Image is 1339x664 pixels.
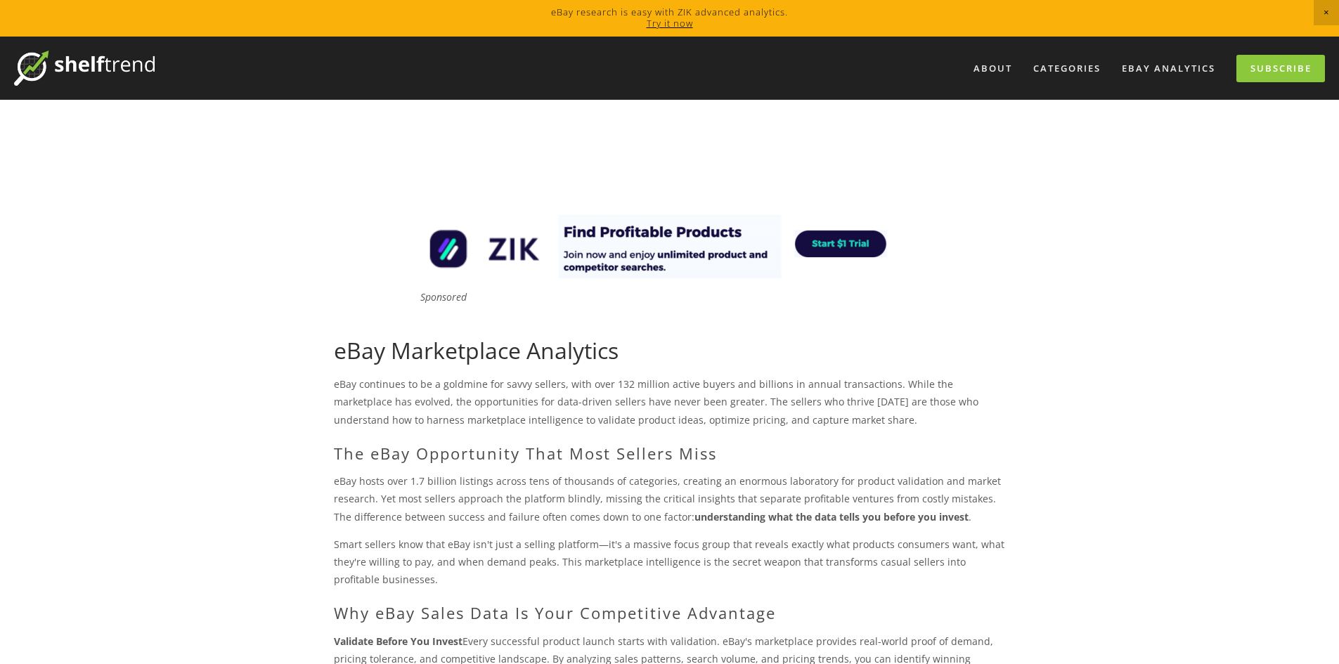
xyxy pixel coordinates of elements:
[334,535,1006,589] p: Smart sellers know that eBay isn't just a selling platform—it's a massive focus group that reveal...
[1236,55,1325,82] a: Subscribe
[420,290,467,304] em: Sponsored
[647,17,693,30] a: Try it now
[964,57,1021,80] a: About
[334,634,462,648] strong: Validate Before You Invest
[14,51,155,86] img: ShelfTrend
[1024,57,1110,80] div: Categories
[694,510,969,523] strong: understanding what the data tells you before you invest
[334,375,1006,429] p: eBay continues to be a goldmine for savvy sellers, with over 132 million active buyers and billio...
[334,444,1006,462] h2: The eBay Opportunity That Most Sellers Miss
[1113,57,1224,80] a: eBay Analytics
[334,337,1006,364] h1: eBay Marketplace Analytics
[334,472,1006,526] p: eBay hosts over 1.7 billion listings across tens of thousands of categories, creating an enormous...
[334,604,1006,622] h2: Why eBay Sales Data Is Your Competitive Advantage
